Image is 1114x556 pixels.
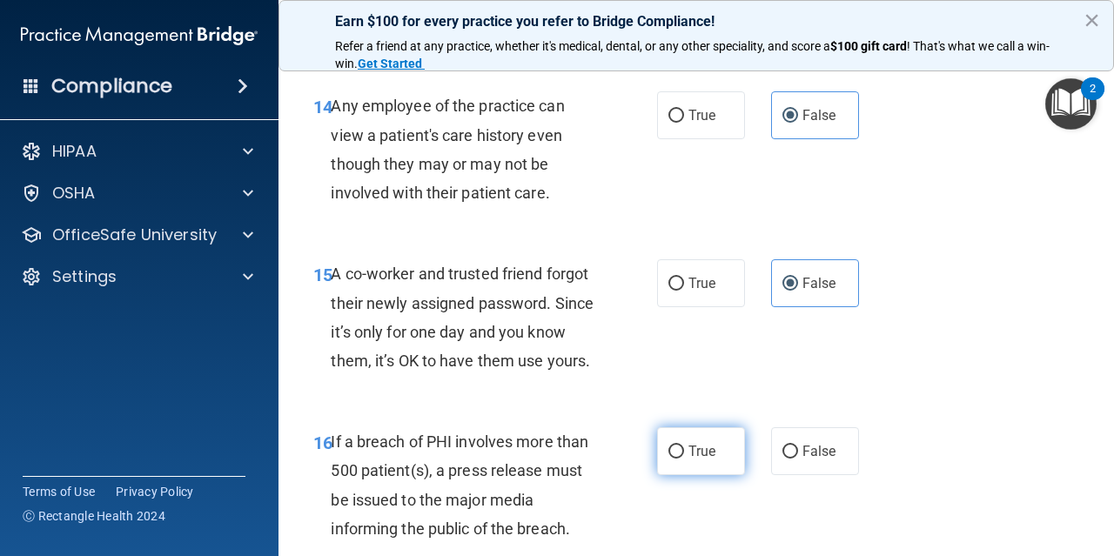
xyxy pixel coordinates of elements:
[331,265,594,370] span: A co-worker and trusted friend forgot their newly assigned password. Since it’s only for one day ...
[313,265,332,285] span: 15
[688,443,715,459] span: True
[358,57,425,70] a: Get Started
[21,183,253,204] a: OSHA
[51,74,172,98] h4: Compliance
[782,278,798,291] input: False
[1045,78,1097,130] button: Open Resource Center, 2 new notifications
[1090,89,1096,111] div: 2
[313,97,332,117] span: 14
[668,110,684,123] input: True
[1084,6,1100,34] button: Close
[23,483,95,500] a: Terms of Use
[668,445,684,459] input: True
[21,224,253,245] a: OfficeSafe University
[116,483,194,500] a: Privacy Policy
[21,18,258,53] img: PMB logo
[52,224,217,245] p: OfficeSafe University
[21,266,253,287] a: Settings
[668,278,684,291] input: True
[335,39,1050,70] span: ! That's what we call a win-win.
[331,432,588,538] span: If a breach of PHI involves more than 500 patient(s), a press release must be issued to the major...
[688,275,715,291] span: True
[358,57,422,70] strong: Get Started
[802,275,836,291] span: False
[830,39,907,53] strong: $100 gift card
[52,141,97,162] p: HIPAA
[688,107,715,124] span: True
[313,432,332,453] span: 16
[802,107,836,124] span: False
[52,266,117,287] p: Settings
[331,97,564,202] span: Any employee of the practice can view a patient's care history even though they may or may not be...
[52,183,96,204] p: OSHA
[23,507,165,525] span: Ⓒ Rectangle Health 2024
[335,13,1057,30] p: Earn $100 for every practice you refer to Bridge Compliance!
[802,443,836,459] span: False
[782,445,798,459] input: False
[782,110,798,123] input: False
[21,141,253,162] a: HIPAA
[335,39,830,53] span: Refer a friend at any practice, whether it's medical, dental, or any other speciality, and score a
